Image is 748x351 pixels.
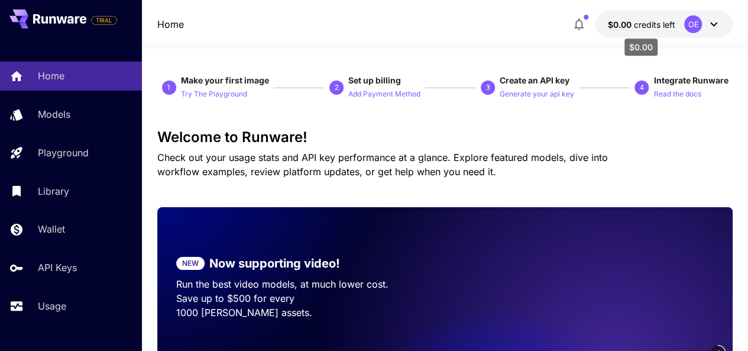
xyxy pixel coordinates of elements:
p: Home [38,69,64,83]
button: Try The Playground [181,86,247,101]
span: credits left [633,20,675,30]
span: $0.00 [607,20,633,30]
button: $0.00OE [595,11,733,38]
div: OE [684,15,702,33]
p: Run the best video models, at much lower cost. [176,277,426,291]
h3: Welcome to Runware! [157,129,733,146]
p: Save up to $500 for every 1000 [PERSON_NAME] assets. [176,291,426,320]
a: Home [157,17,184,31]
span: Add your payment card to enable full platform functionality. [91,13,117,27]
p: Now supporting video! [209,255,340,272]
p: Generate your api key [500,89,574,100]
button: Generate your api key [500,86,574,101]
p: Library [38,184,69,198]
p: Wallet [38,222,65,236]
p: Models [38,107,70,121]
p: Usage [38,299,66,313]
div: $0.00 [624,38,658,56]
p: Read the docs [653,89,701,100]
div: $0.00 [607,18,675,31]
span: TRIAL [92,16,116,25]
span: Integrate Runware [653,75,728,85]
button: Read the docs [653,86,701,101]
p: Try The Playground [181,89,247,100]
p: 2 [334,82,338,93]
p: Playground [38,146,89,160]
p: API Keys [38,260,77,275]
p: 3 [486,82,490,93]
nav: breadcrumb [157,17,184,31]
p: NEW [182,258,199,269]
p: 1 [167,82,171,93]
button: Add Payment Method [348,86,420,101]
span: Create an API key [500,75,569,85]
span: Make your first image [181,75,269,85]
p: 4 [640,82,644,93]
span: Set up billing [348,75,401,85]
span: Check out your usage stats and API key performance at a glance. Explore featured models, dive int... [157,152,608,178]
p: Add Payment Method [348,89,420,100]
